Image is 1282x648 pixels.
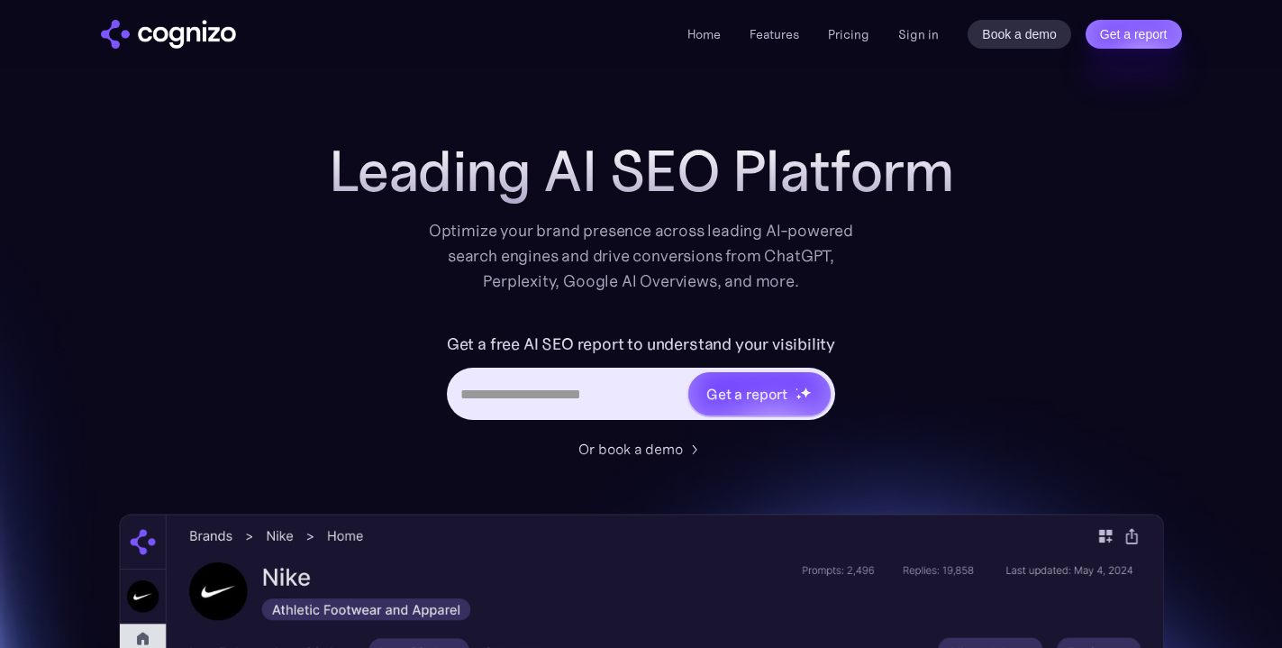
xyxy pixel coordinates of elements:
div: Or book a demo [578,438,683,460]
div: Get a report [706,383,787,405]
a: Home [687,26,721,42]
img: cognizo logo [101,20,236,49]
a: Book a demo [968,20,1071,49]
img: star [796,394,802,400]
a: Get a reportstarstarstar [686,370,832,417]
form: Hero URL Input Form [447,330,835,429]
a: Sign in [898,23,939,45]
div: Optimize your brand presence across leading AI-powered search engines and drive conversions from ... [420,218,863,294]
a: Features [750,26,799,42]
h1: Leading AI SEO Platform [329,139,954,204]
a: Get a report [1086,20,1182,49]
a: Pricing [828,26,869,42]
label: Get a free AI SEO report to understand your visibility [447,330,835,359]
a: Or book a demo [578,438,705,460]
img: star [800,387,812,398]
a: home [101,20,236,49]
img: star [796,388,798,390]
